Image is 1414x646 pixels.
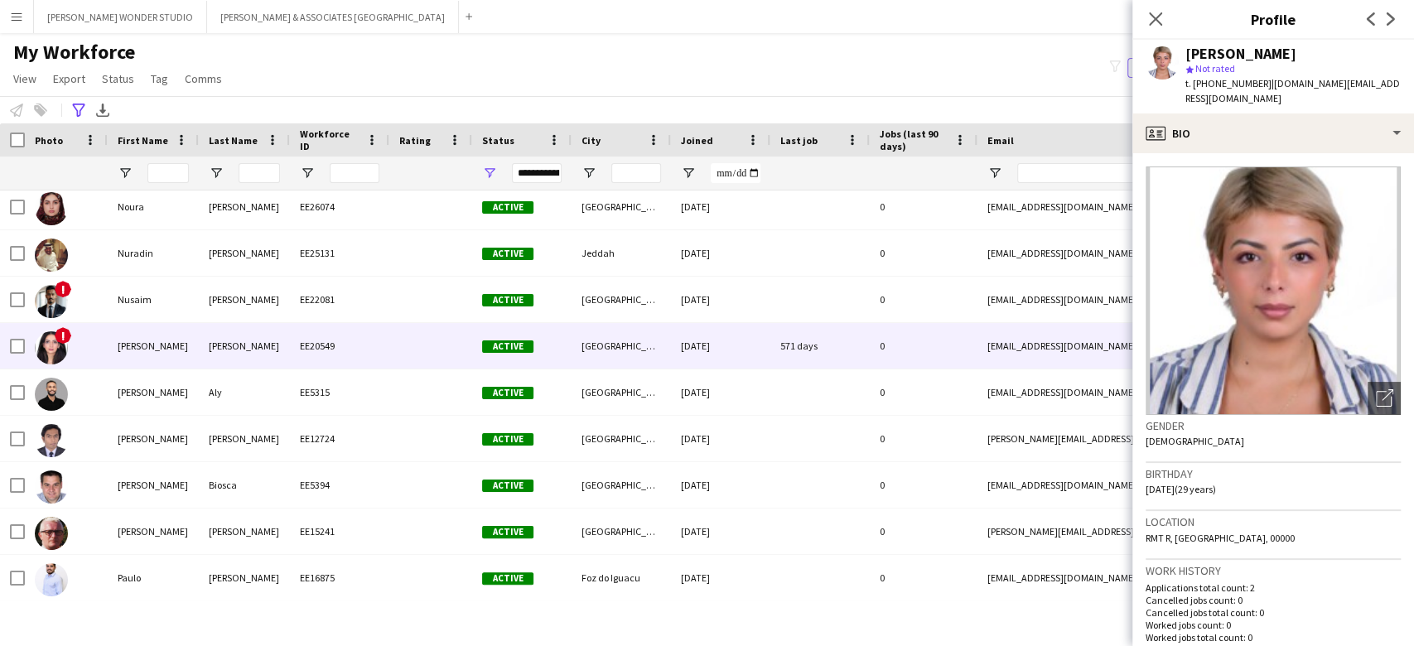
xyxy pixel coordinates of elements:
[34,1,207,33] button: [PERSON_NAME] WONDER STUDIO
[108,277,199,322] div: Nusaim
[290,230,389,276] div: EE25131
[770,323,870,369] div: 571 days
[870,416,977,461] div: 0
[870,509,977,554] div: 0
[13,40,135,65] span: My Workforce
[582,134,601,147] span: City
[1146,606,1401,619] p: Cancelled jobs total count: 0
[572,416,671,461] div: [GEOGRAPHIC_DATA]
[35,563,68,596] img: Paulo Gomes
[35,424,68,457] img: Omkar Panicker
[1146,483,1216,495] span: [DATE] (29 years)
[35,285,68,318] img: Nusaim Abdul Salam
[1127,58,1210,78] button: Everyone5,949
[55,327,71,344] span: !
[870,323,977,369] div: 0
[1017,163,1299,183] input: Email Filter Input
[1146,418,1401,433] h3: Gender
[870,369,977,415] div: 0
[185,71,222,86] span: Comms
[199,555,290,600] div: [PERSON_NAME]
[977,184,1309,229] div: [EMAIL_ADDRESS][DOMAIN_NAME]
[108,555,199,600] div: Paulo
[482,572,533,585] span: Active
[1132,8,1414,30] h3: Profile
[681,134,713,147] span: Joined
[399,134,431,147] span: Rating
[1146,466,1401,481] h3: Birthday
[147,163,189,183] input: First Name Filter Input
[870,230,977,276] div: 0
[178,68,229,89] a: Comms
[108,323,199,369] div: [PERSON_NAME]
[482,526,533,538] span: Active
[35,517,68,550] img: Paul Andrews Garth
[482,248,533,260] span: Active
[108,369,199,415] div: [PERSON_NAME]
[290,555,389,600] div: EE16875
[300,166,315,181] button: Open Filter Menu
[671,509,770,554] div: [DATE]
[290,369,389,415] div: EE5315
[69,100,89,120] app-action-btn: Advanced filters
[290,509,389,554] div: EE15241
[1132,113,1414,153] div: Bio
[482,166,497,181] button: Open Filter Menu
[870,184,977,229] div: 0
[482,294,533,306] span: Active
[681,166,696,181] button: Open Filter Menu
[199,416,290,461] div: [PERSON_NAME]
[482,480,533,492] span: Active
[118,166,133,181] button: Open Filter Menu
[35,378,68,411] img: Omar Aly
[977,555,1309,600] div: [EMAIL_ADDRESS][DOMAIN_NAME]
[780,134,818,147] span: Last job
[35,239,68,272] img: Nuradin Hassan
[1146,166,1401,415] img: Crew avatar or photo
[671,184,770,229] div: [DATE]
[671,230,770,276] div: [DATE]
[482,134,514,147] span: Status
[7,68,43,89] a: View
[1146,532,1295,544] span: RMT R, [GEOGRAPHIC_DATA], 00000
[671,555,770,600] div: [DATE]
[290,323,389,369] div: EE20549
[55,281,71,297] span: !
[987,166,1002,181] button: Open Filter Menu
[711,163,760,183] input: Joined Filter Input
[108,230,199,276] div: Nuradin
[199,462,290,508] div: Biosca
[482,433,533,446] span: Active
[118,134,168,147] span: First Name
[880,128,948,152] span: Jobs (last 90 days)
[1146,631,1401,644] p: Worked jobs total count: 0
[108,462,199,508] div: [PERSON_NAME]
[290,462,389,508] div: EE5394
[671,277,770,322] div: [DATE]
[987,134,1014,147] span: Email
[239,163,280,183] input: Last Name Filter Input
[572,277,671,322] div: [GEOGRAPHIC_DATA]
[35,192,68,225] img: Noura Abuhaimed
[199,323,290,369] div: [PERSON_NAME]
[1195,62,1235,75] span: Not rated
[482,340,533,353] span: Active
[209,166,224,181] button: Open Filter Menu
[1146,594,1401,606] p: Cancelled jobs count: 0
[1146,514,1401,529] h3: Location
[1185,77,1400,104] span: | [DOMAIN_NAME][EMAIL_ADDRESS][DOMAIN_NAME]
[209,134,258,147] span: Last Name
[290,184,389,229] div: EE26074
[671,369,770,415] div: [DATE]
[572,323,671,369] div: [GEOGRAPHIC_DATA]
[482,201,533,214] span: Active
[572,184,671,229] div: [GEOGRAPHIC_DATA]
[582,166,596,181] button: Open Filter Menu
[1368,382,1401,415] div: Open photos pop-in
[199,509,290,554] div: [PERSON_NAME]
[1146,619,1401,631] p: Worked jobs count: 0
[207,1,459,33] button: [PERSON_NAME] & ASSOCIATES [GEOGRAPHIC_DATA]
[151,71,168,86] span: Tag
[572,462,671,508] div: [GEOGRAPHIC_DATA]
[108,416,199,461] div: [PERSON_NAME]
